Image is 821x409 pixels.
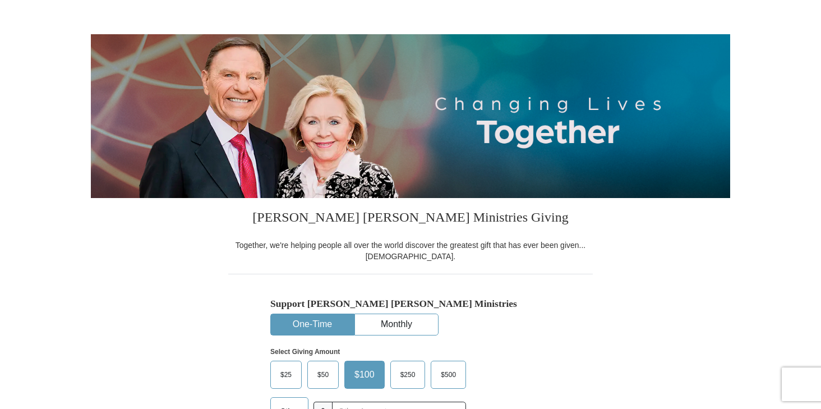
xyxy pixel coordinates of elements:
[312,366,334,383] span: $50
[228,240,593,262] div: Together, we're helping people all over the world discover the greatest gift that has ever been g...
[395,366,421,383] span: $250
[275,366,297,383] span: $25
[270,298,551,310] h5: Support [PERSON_NAME] [PERSON_NAME] Ministries
[355,314,438,335] button: Monthly
[349,366,380,383] span: $100
[270,348,340,356] strong: Select Giving Amount
[435,366,462,383] span: $500
[228,198,593,240] h3: [PERSON_NAME] [PERSON_NAME] Ministries Giving
[271,314,354,335] button: One-Time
